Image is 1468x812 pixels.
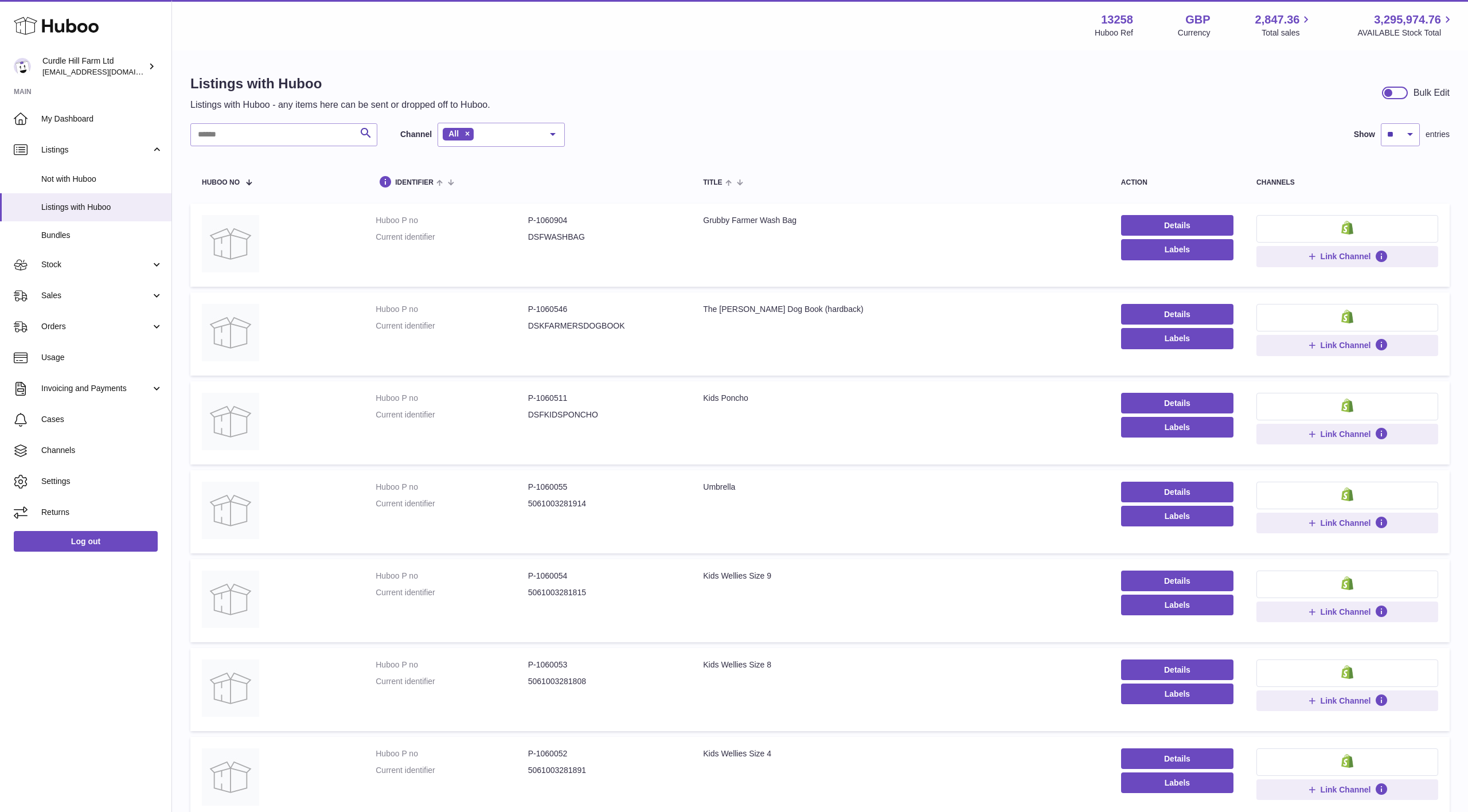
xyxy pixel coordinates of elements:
button: Labels [1121,239,1233,260]
dd: P-1060054 [528,571,681,581]
span: Not with Huboo [41,174,163,185]
img: Kids Wellies Size 4 [202,748,259,806]
span: 3,295,974.76 [1374,12,1441,28]
span: 2,847.36 [1255,12,1300,28]
span: Link Channel [1321,784,1371,795]
dd: DSFKIDSPONCHO [528,409,681,420]
span: Sales [41,290,151,301]
span: Link Channel [1321,607,1371,617]
span: Link Channel [1321,696,1371,706]
span: Invoicing and Payments [41,383,151,394]
button: Labels [1121,328,1233,349]
a: Details [1121,482,1233,502]
img: Grubby Farmer Wash Bag [202,215,259,272]
span: identifier [395,179,434,186]
button: Labels [1121,506,1233,526]
dd: P-1060511 [528,393,681,404]
div: channels [1256,179,1438,186]
div: Kids Wellies Size 8 [703,659,1098,670]
button: Link Channel [1256,690,1438,711]
dt: Huboo P no [376,482,528,493]
dd: 5061003281891 [528,765,681,776]
dt: Huboo P no [376,393,528,404]
div: Huboo Ref [1095,28,1133,38]
dt: Current identifier [376,321,528,331]
img: shopify-small.png [1341,487,1353,501]
button: Labels [1121,684,1233,704]
button: Labels [1121,772,1233,793]
dt: Huboo P no [376,304,528,315]
dd: P-1060055 [528,482,681,493]
a: Details [1121,748,1233,769]
strong: GBP [1185,12,1210,28]
a: Log out [14,531,158,552]
dd: P-1060546 [528,304,681,315]
dd: DSKFARMERSDOGBOOK [528,321,681,331]
a: Details [1121,304,1233,325]
span: Orders [41,321,151,332]
label: Show [1354,129,1375,140]
button: Labels [1121,595,1233,615]
p: Listings with Huboo - any items here can be sent or dropped off to Huboo. [190,99,490,111]
span: Link Channel [1321,518,1371,528]
span: Link Channel [1321,251,1371,261]
dd: 5061003281914 [528,498,681,509]
button: Link Channel [1256,246,1438,267]
button: Link Channel [1256,602,1438,622]
button: Link Channel [1256,424,1438,444]
dt: Current identifier [376,587,528,598]
div: The [PERSON_NAME] Dog Book (hardback) [703,304,1098,315]
img: martinmarafko@gmail.com [14,58,31,75]
span: entries [1426,129,1450,140]
a: 3,295,974.76 AVAILABLE Stock Total [1357,12,1454,38]
dt: Huboo P no [376,215,528,226]
div: Curdle Hill Farm Ltd [42,56,146,77]
div: Grubby Farmer Wash Bag [703,215,1098,226]
img: shopify-small.png [1341,665,1353,679]
div: Currency [1178,28,1211,38]
span: All [448,129,459,138]
dt: Current identifier [376,765,528,776]
div: Kids Wellies Size 9 [703,571,1098,581]
img: shopify-small.png [1341,310,1353,323]
span: Link Channel [1321,340,1371,350]
img: Kids Poncho [202,393,259,450]
img: Kids Wellies Size 8 [202,659,259,717]
button: Link Channel [1256,779,1438,800]
dd: P-1060904 [528,215,681,226]
button: Labels [1121,417,1233,438]
span: Stock [41,259,151,270]
a: Details [1121,659,1233,680]
dt: Current identifier [376,498,528,509]
label: Channel [400,129,432,140]
span: Channels [41,445,163,456]
img: shopify-small.png [1341,399,1353,412]
dt: Current identifier [376,676,528,687]
h1: Listings with Huboo [190,75,490,93]
button: Link Channel [1256,335,1438,356]
a: Details [1121,571,1233,591]
div: Umbrella [703,482,1098,493]
span: Bundles [41,230,163,241]
span: Returns [41,507,163,518]
a: 2,847.36 Total sales [1255,12,1313,38]
div: Bulk Edit [1414,87,1450,99]
img: shopify-small.png [1341,754,1353,768]
dt: Huboo P no [376,659,528,670]
a: Details [1121,215,1233,236]
span: Listings with Huboo [41,202,163,213]
div: action [1121,179,1233,186]
dd: P-1060052 [528,748,681,759]
span: Total sales [1262,28,1313,38]
img: Kids Wellies Size 9 [202,571,259,628]
span: Listings [41,145,151,155]
dt: Huboo P no [376,571,528,581]
span: Settings [41,476,163,487]
span: Link Channel [1321,429,1371,439]
span: My Dashboard [41,114,163,124]
button: Link Channel [1256,513,1438,533]
dd: 5061003281815 [528,587,681,598]
strong: 13258 [1101,12,1133,28]
span: title [703,179,722,186]
dt: Current identifier [376,409,528,420]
